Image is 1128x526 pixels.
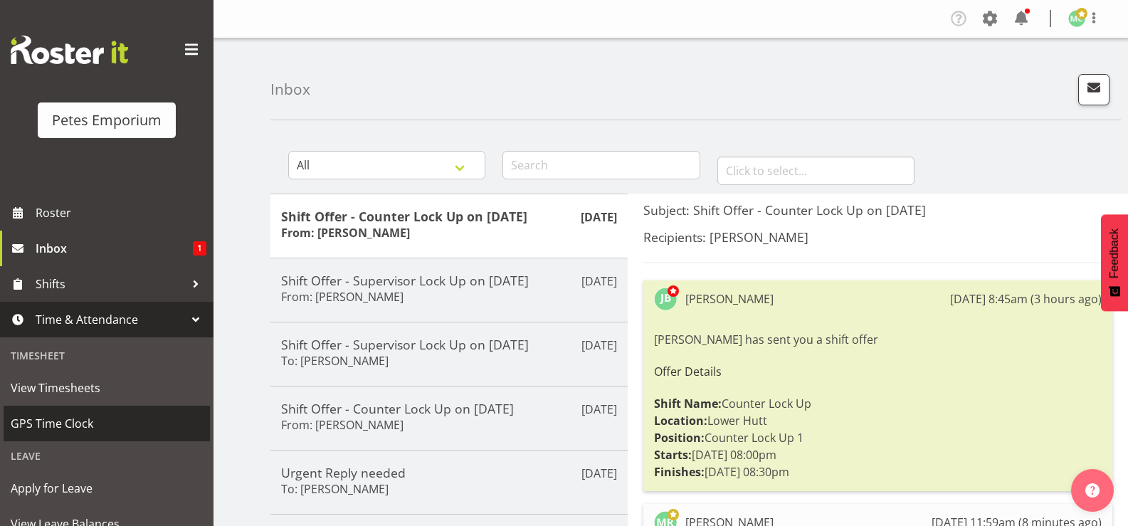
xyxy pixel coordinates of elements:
[11,478,203,499] span: Apply for Leave
[36,309,185,330] span: Time & Attendance
[4,341,210,370] div: Timesheet
[281,273,617,288] h5: Shift Offer - Supervisor Lock Up on [DATE]
[36,273,185,295] span: Shifts
[4,470,210,506] a: Apply for Leave
[281,209,617,224] h5: Shift Offer - Counter Lock Up on [DATE]
[654,365,1102,378] h6: Offer Details
[11,377,203,399] span: View Timesheets
[1085,483,1100,498] img: help-xxl-2.png
[270,81,310,98] h4: Inbox
[643,229,1112,245] h5: Recipients: [PERSON_NAME]
[281,290,404,304] h6: From: [PERSON_NAME]
[11,36,128,64] img: Rosterit website logo
[4,441,210,470] div: Leave
[281,226,410,240] h6: From: [PERSON_NAME]
[281,401,617,416] h5: Shift Offer - Counter Lock Up on [DATE]
[581,209,617,226] p: [DATE]
[654,430,705,446] strong: Position:
[193,241,206,256] span: 1
[643,202,1112,218] h5: Subject: Shift Offer - Counter Lock Up on [DATE]
[52,110,162,131] div: Petes Emporium
[685,290,774,307] div: [PERSON_NAME]
[654,327,1102,484] div: [PERSON_NAME] has sent you a shift offer Counter Lock Up Lower Hutt Counter Lock Up 1 [DATE] 08:0...
[281,337,617,352] h5: Shift Offer - Supervisor Lock Up on [DATE]
[581,337,617,354] p: [DATE]
[654,447,692,463] strong: Starts:
[4,406,210,441] a: GPS Time Clock
[1068,10,1085,27] img: melissa-cowen2635.jpg
[581,273,617,290] p: [DATE]
[654,464,705,480] strong: Finishes:
[654,396,722,411] strong: Shift Name:
[1108,228,1121,278] span: Feedback
[502,151,700,179] input: Search
[581,465,617,482] p: [DATE]
[36,202,206,223] span: Roster
[11,413,203,434] span: GPS Time Clock
[654,413,707,428] strong: Location:
[950,290,1102,307] div: [DATE] 8:45am (3 hours ago)
[281,465,617,480] h5: Urgent Reply needed
[4,370,210,406] a: View Timesheets
[281,482,389,496] h6: To: [PERSON_NAME]
[281,418,404,432] h6: From: [PERSON_NAME]
[581,401,617,418] p: [DATE]
[281,354,389,368] h6: To: [PERSON_NAME]
[654,288,677,310] img: jodine-bunn132.jpg
[1101,214,1128,311] button: Feedback - Show survey
[717,157,914,185] input: Click to select...
[36,238,193,259] span: Inbox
